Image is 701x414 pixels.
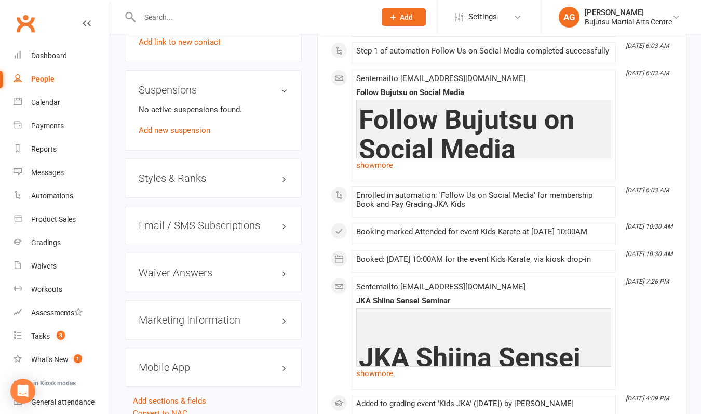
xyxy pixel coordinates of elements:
[14,114,110,138] a: Payments
[585,17,672,26] div: Bujutsu Martial Arts Centre
[31,98,60,106] div: Calendar
[14,44,110,68] a: Dashboard
[14,231,110,255] a: Gradings
[31,192,73,200] div: Automations
[359,342,581,403] span: JKA Shiina Sensei Seminar
[626,70,669,77] i: [DATE] 6:03 AM
[139,126,210,135] a: Add new suspension
[31,75,55,83] div: People
[559,7,579,28] div: AG
[356,74,525,83] span: Sent email to [EMAIL_ADDRESS][DOMAIN_NAME]
[356,366,611,381] a: show more
[468,5,497,29] span: Settings
[133,396,206,406] a: Add sections & fields
[31,262,57,270] div: Waivers
[359,104,574,165] span: Follow Bujutsu on Social Media
[139,172,288,184] h3: Styles & Ranks
[31,285,62,293] div: Workouts
[400,13,413,21] span: Add
[14,68,110,91] a: People
[14,391,110,414] a: General attendance kiosk mode
[382,8,426,26] button: Add
[14,161,110,184] a: Messages
[57,331,65,340] span: 3
[626,278,669,285] i: [DATE] 7:26 PM
[31,238,61,247] div: Gradings
[585,8,672,17] div: [PERSON_NAME]
[31,215,76,223] div: Product Sales
[139,84,288,96] h3: Suspensions
[356,88,611,97] div: Follow Bujutsu on Social Media
[356,297,611,305] div: JKA Shiina Sensei Seminar
[139,314,288,326] h3: Marketing Information
[626,42,669,49] i: [DATE] 6:03 AM
[356,282,525,291] span: Sent email to [EMAIL_ADDRESS][DOMAIN_NAME]
[12,10,38,36] a: Clubworx
[31,51,67,60] div: Dashboard
[31,168,64,177] div: Messages
[139,267,288,278] h3: Waiver Answers
[14,278,110,301] a: Workouts
[10,379,35,404] div: Open Intercom Messenger
[626,250,672,258] i: [DATE] 10:30 AM
[137,10,368,24] input: Search...
[356,47,611,56] div: Step 1 of automation Follow Us on Social Media completed successfully
[14,255,110,278] a: Waivers
[14,138,110,161] a: Reports
[139,103,288,116] p: No active suspensions found.
[14,301,110,325] a: Assessments
[626,395,669,402] i: [DATE] 4:09 PM
[356,158,611,172] a: show more
[356,228,611,236] div: Booking marked Attended for event Kids Karate at [DATE] 10:00AM
[139,220,288,231] h3: Email / SMS Subscriptions
[31,145,57,153] div: Reports
[31,332,50,340] div: Tasks
[626,186,669,194] i: [DATE] 6:03 AM
[626,223,672,230] i: [DATE] 10:30 AM
[14,325,110,348] a: Tasks 3
[14,184,110,208] a: Automations
[31,398,95,406] div: General attendance
[31,122,64,130] div: Payments
[356,255,611,264] div: Booked: [DATE] 10:00AM for the event Kids Karate, via kiosk drop-in
[74,354,82,363] span: 1
[31,309,83,317] div: Assessments
[31,355,69,364] div: What's New
[139,36,221,48] a: Add link to new contact
[139,362,288,373] h3: Mobile App
[14,208,110,231] a: Product Sales
[14,91,110,114] a: Calendar
[14,348,110,371] a: What's New1
[356,399,611,408] div: Added to grading event 'Kids JKA' ([DATE]) by [PERSON_NAME]
[356,191,611,209] div: Enrolled in automation: 'Follow Us on Social Media' for membership Book and Pay Grading JKA Kids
